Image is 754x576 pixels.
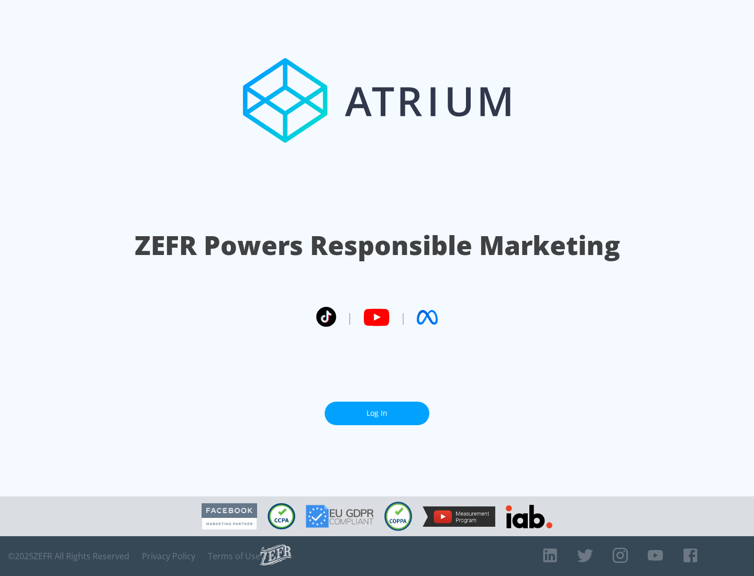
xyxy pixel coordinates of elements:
span: | [347,309,353,325]
span: © 2025 ZEFR All Rights Reserved [8,551,129,561]
img: COPPA Compliant [384,502,412,531]
a: Privacy Policy [142,551,195,561]
span: | [400,309,406,325]
img: CCPA Compliant [268,503,295,529]
a: Terms of Use [208,551,260,561]
img: GDPR Compliant [306,505,374,528]
img: YouTube Measurement Program [423,506,495,527]
h1: ZEFR Powers Responsible Marketing [135,227,620,263]
a: Log In [325,402,429,425]
img: IAB [506,505,552,528]
img: Facebook Marketing Partner [202,503,257,530]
